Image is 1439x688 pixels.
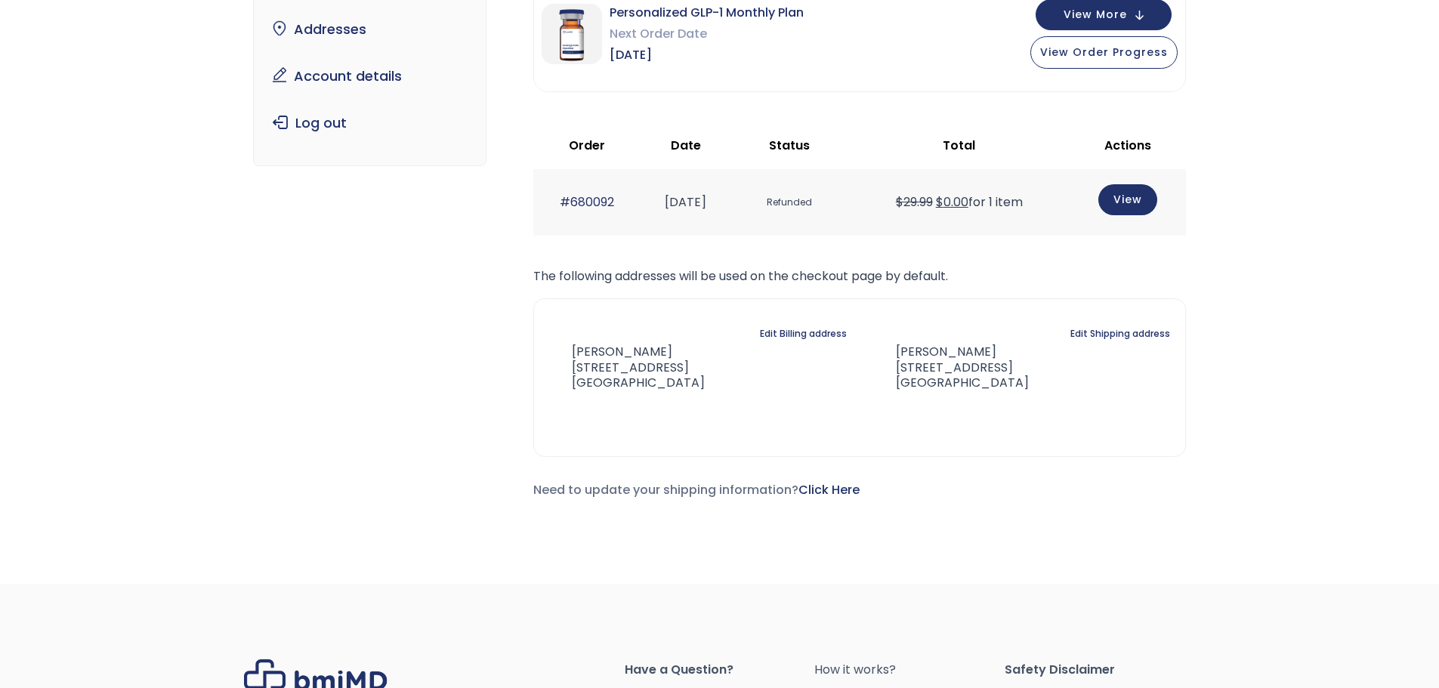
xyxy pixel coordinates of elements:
a: Log out [265,107,474,139]
td: for 1 item [848,169,1070,235]
span: Actions [1104,137,1151,154]
span: Total [943,137,975,154]
span: View More [1064,10,1127,20]
a: #680092 [560,193,614,211]
a: View [1098,184,1157,215]
span: Order [569,137,605,154]
a: How it works? [814,659,1005,680]
address: [PERSON_NAME] [STREET_ADDRESS] [GEOGRAPHIC_DATA] [549,344,705,391]
button: View Order Progress [1030,36,1178,69]
span: Status [769,137,810,154]
span: $ [936,193,943,211]
span: Next Order Date [610,23,804,45]
p: The following addresses will be used on the checkout page by default. [533,266,1186,287]
span: Date [671,137,701,154]
span: Have a Question? [625,659,815,680]
span: 0.00 [936,193,968,211]
span: Refunded [738,189,841,217]
a: Edit Billing address [760,323,847,344]
time: [DATE] [665,193,706,211]
span: Safety Disclaimer [1005,659,1195,680]
a: Edit Shipping address [1070,323,1170,344]
a: Click Here [798,481,860,498]
img: Personalized GLP-1 Monthly Plan [542,4,602,64]
span: Personalized GLP-1 Monthly Plan [610,2,804,23]
a: Account details [265,60,474,92]
address: [PERSON_NAME] [STREET_ADDRESS] [GEOGRAPHIC_DATA] [872,344,1029,391]
span: Need to update your shipping information? [533,481,860,498]
span: [DATE] [610,45,804,66]
del: $29.99 [896,193,933,211]
a: Addresses [265,14,474,45]
span: View Order Progress [1040,45,1168,60]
